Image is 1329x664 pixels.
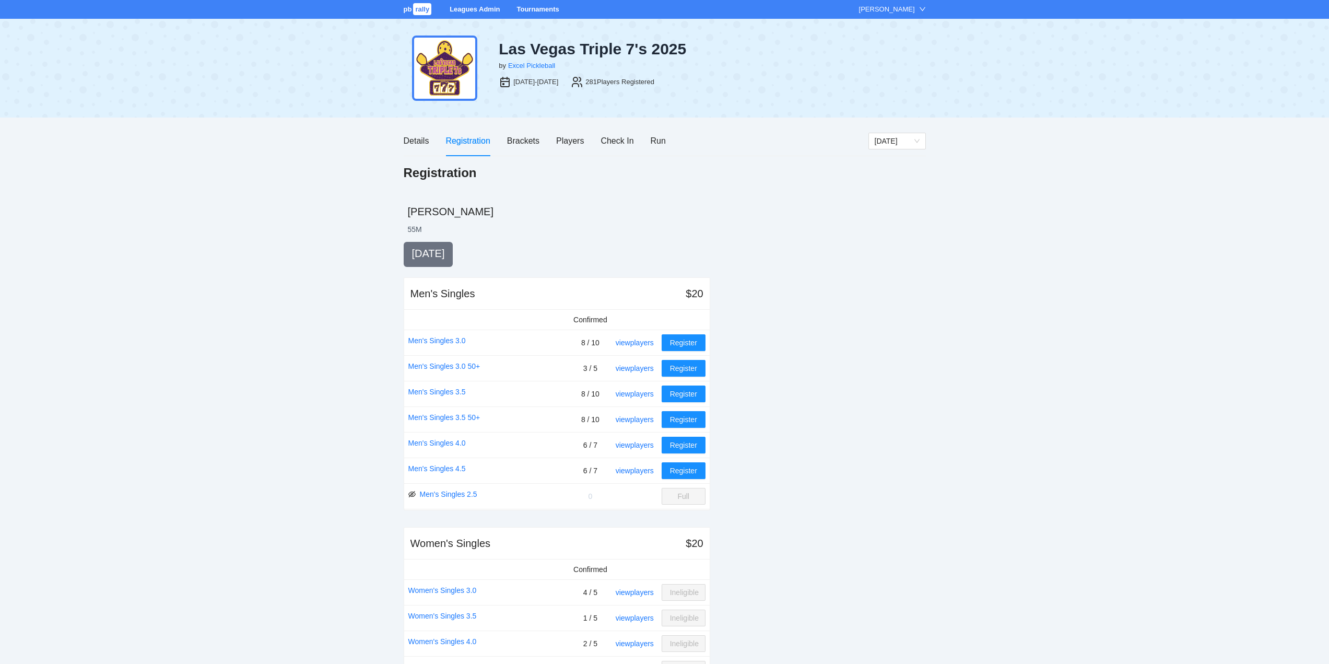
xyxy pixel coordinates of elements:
[616,339,654,347] a: view players
[410,286,475,301] div: Men's Singles
[670,337,697,348] span: Register
[420,488,477,500] a: Men's Singles 2.5
[670,363,697,374] span: Register
[662,437,705,453] button: Register
[662,411,705,428] button: Register
[651,134,666,147] div: Run
[404,134,429,147] div: Details
[670,465,697,476] span: Register
[569,560,611,580] td: Confirmed
[499,40,743,59] div: Las Vegas Triple 7's 2025
[408,463,466,474] a: Men's Singles 4.5
[662,584,705,601] button: Ineligible
[412,36,477,101] img: tiple-sevens-24.png
[601,134,633,147] div: Check In
[569,579,611,605] td: 4 / 5
[616,588,654,597] a: view players
[569,432,611,458] td: 6 / 7
[616,614,654,622] a: view players
[569,458,611,483] td: 6 / 7
[513,77,558,87] div: [DATE]-[DATE]
[508,62,555,69] a: Excel Pickleball
[588,492,592,500] span: 0
[616,415,654,424] a: view players
[616,639,654,648] a: view players
[670,388,697,400] span: Register
[516,5,559,13] a: Tournaments
[404,5,433,13] a: pbrally
[413,3,431,15] span: rally
[445,134,490,147] div: Registration
[859,4,915,15] div: [PERSON_NAME]
[662,360,705,377] button: Register
[919,6,926,13] span: down
[670,439,697,451] span: Register
[556,134,584,147] div: Players
[408,386,466,398] a: Men's Singles 3.5
[616,441,654,449] a: view players
[569,310,611,330] td: Confirmed
[569,605,611,631] td: 1 / 5
[662,488,705,505] button: Full
[662,635,705,652] button: Ineligible
[408,412,480,423] a: Men's Singles 3.5 50+
[408,360,480,372] a: Men's Singles 3.0 50+
[662,610,705,626] button: Ineligible
[408,224,422,235] li: 55 M
[686,536,703,551] div: $20
[410,536,491,551] div: Women's Singles
[875,133,920,149] span: Friday
[569,406,611,432] td: 8 / 10
[408,610,477,622] a: Women's Singles 3.5
[412,248,445,259] span: [DATE]
[616,390,654,398] a: view players
[404,165,477,181] h1: Registration
[408,204,926,219] h2: [PERSON_NAME]
[569,381,611,406] td: 8 / 10
[408,636,477,647] a: Women's Singles 4.0
[569,355,611,381] td: 3 / 5
[585,77,654,87] div: 281 Players Registered
[662,462,705,479] button: Register
[686,286,703,301] div: $20
[408,585,477,596] a: Women's Singles 3.0
[616,364,654,372] a: view players
[662,386,705,402] button: Register
[569,631,611,656] td: 2 / 5
[616,467,654,475] a: view players
[670,414,697,425] span: Register
[499,61,506,71] div: by
[662,334,705,351] button: Register
[450,5,500,13] a: Leagues Admin
[404,5,412,13] span: pb
[507,134,539,147] div: Brackets
[408,437,466,449] a: Men's Singles 4.0
[569,330,611,355] td: 8 / 10
[408,491,416,498] span: eye-invisible
[408,335,466,346] a: Men's Singles 3.0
